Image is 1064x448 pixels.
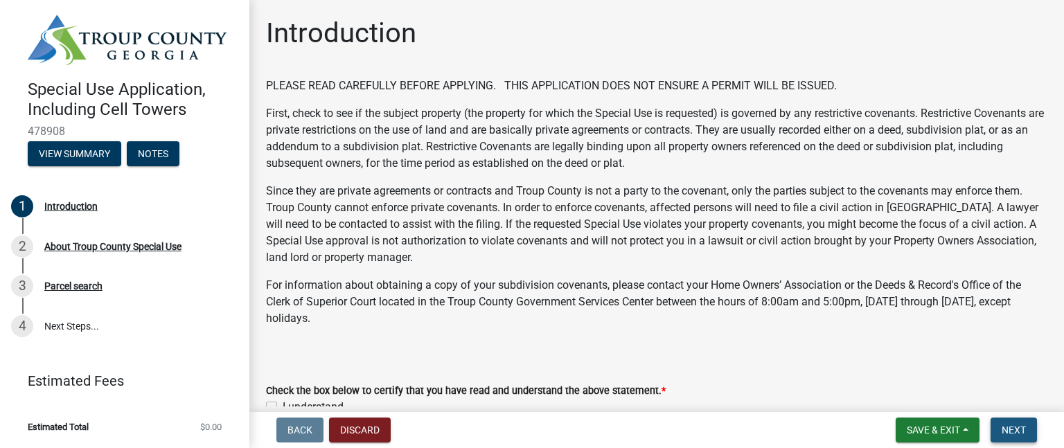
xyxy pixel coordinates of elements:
button: Discard [329,418,391,442]
div: About Troup County Special Use [44,242,181,251]
div: Introduction [44,201,98,211]
div: 1 [11,195,33,217]
label: I understand. [283,399,346,415]
div: Parcel search [44,281,103,291]
div: 4 [11,315,33,337]
h4: Special Use Application, Including Cell Towers [28,80,238,120]
button: Back [276,418,323,442]
a: Estimated Fees [11,367,227,395]
span: Estimated Total [28,422,89,431]
h1: Introduction [266,17,416,50]
span: Back [287,424,312,436]
button: Save & Exit [896,418,979,442]
p: For information about obtaining a copy of your subdivision covenants, please contact your Home Ow... [266,277,1047,327]
div: 3 [11,275,33,297]
wm-modal-confirm: Notes [127,150,179,161]
span: Save & Exit [907,424,960,436]
div: 2 [11,235,33,258]
span: 478908 [28,125,222,138]
button: Next [991,418,1037,442]
label: Check the box below to certify that you have read and understand the above statement. [266,386,666,396]
wm-modal-confirm: Summary [28,150,121,161]
p: Since they are private agreements or contracts and Troup County is not a party to the covenant, o... [266,183,1047,266]
button: Notes [127,141,179,166]
img: Troup County, Georgia [28,15,227,65]
p: PLEASE READ CAREFULLY BEFORE APPLYING. THIS APPLICATION DOES NOT ENSURE A PERMIT WILL BE ISSUED. [266,78,1047,94]
span: $0.00 [200,422,222,431]
span: Next [1002,424,1026,436]
button: View Summary [28,141,121,166]
p: First, check to see if the subject property (the property for which the Special Use is requested)... [266,105,1047,172]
